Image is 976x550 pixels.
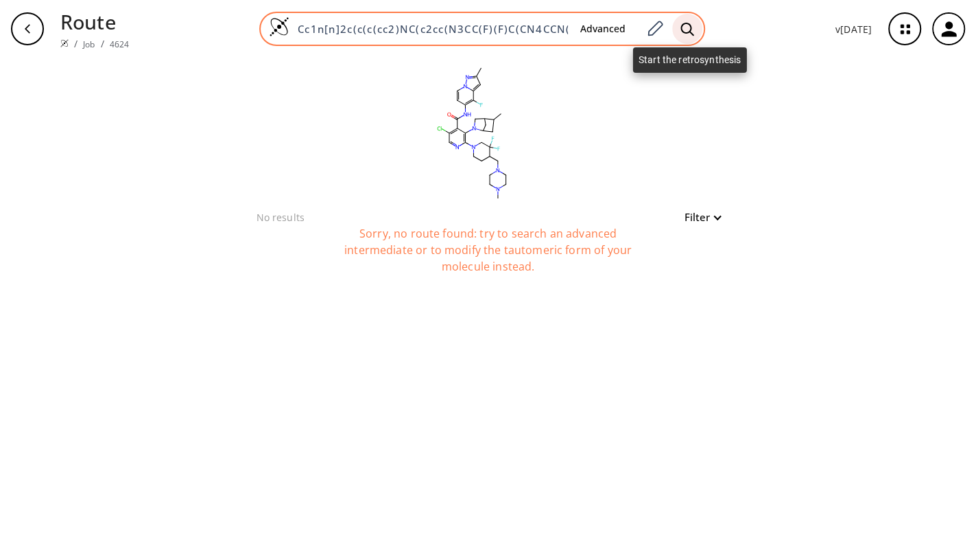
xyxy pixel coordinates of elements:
[569,16,636,42] button: Advanced
[83,38,95,50] a: Job
[835,22,872,36] p: v [DATE]
[317,225,660,294] div: Sorry, no route found: try to search an advanced intermediate or to modify the tautomeric form of...
[101,36,104,51] li: /
[60,7,129,36] p: Route
[269,16,289,37] img: Logo Spaya
[633,47,747,73] div: Start the retrosynthesis
[335,58,610,209] svg: Cc1cc2c(F)c(NC(=O)c3c(Cl)cnc(N4CCC(CN5CCN(C)CC5)C(F)(F)C4)c3N3CC4CC3CC4C)ccn2n1
[676,212,720,222] button: Filter
[110,38,130,50] a: 4624
[257,210,305,225] p: No results
[289,22,569,36] input: Enter SMILES
[74,36,78,51] li: /
[60,39,69,47] img: Spaya logo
